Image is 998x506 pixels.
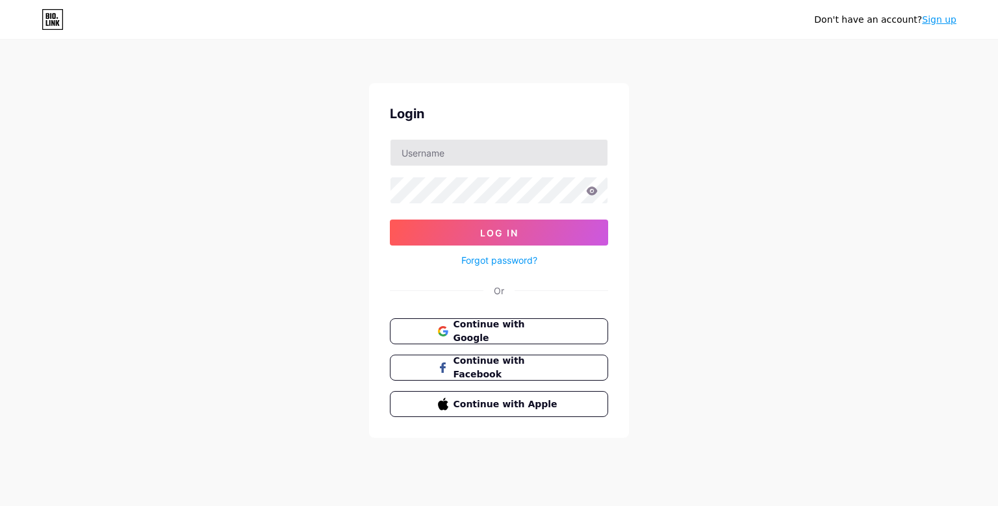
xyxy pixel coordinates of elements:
[390,104,608,123] div: Login
[922,14,956,25] a: Sign up
[390,140,608,166] input: Username
[454,398,561,411] span: Continue with Apple
[494,284,504,297] div: Or
[454,318,561,345] span: Continue with Google
[480,227,518,238] span: Log In
[454,354,561,381] span: Continue with Facebook
[390,318,608,344] button: Continue with Google
[390,220,608,246] button: Log In
[390,391,608,417] button: Continue with Apple
[390,355,608,381] button: Continue with Facebook
[814,13,956,27] div: Don't have an account?
[461,253,537,267] a: Forgot password?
